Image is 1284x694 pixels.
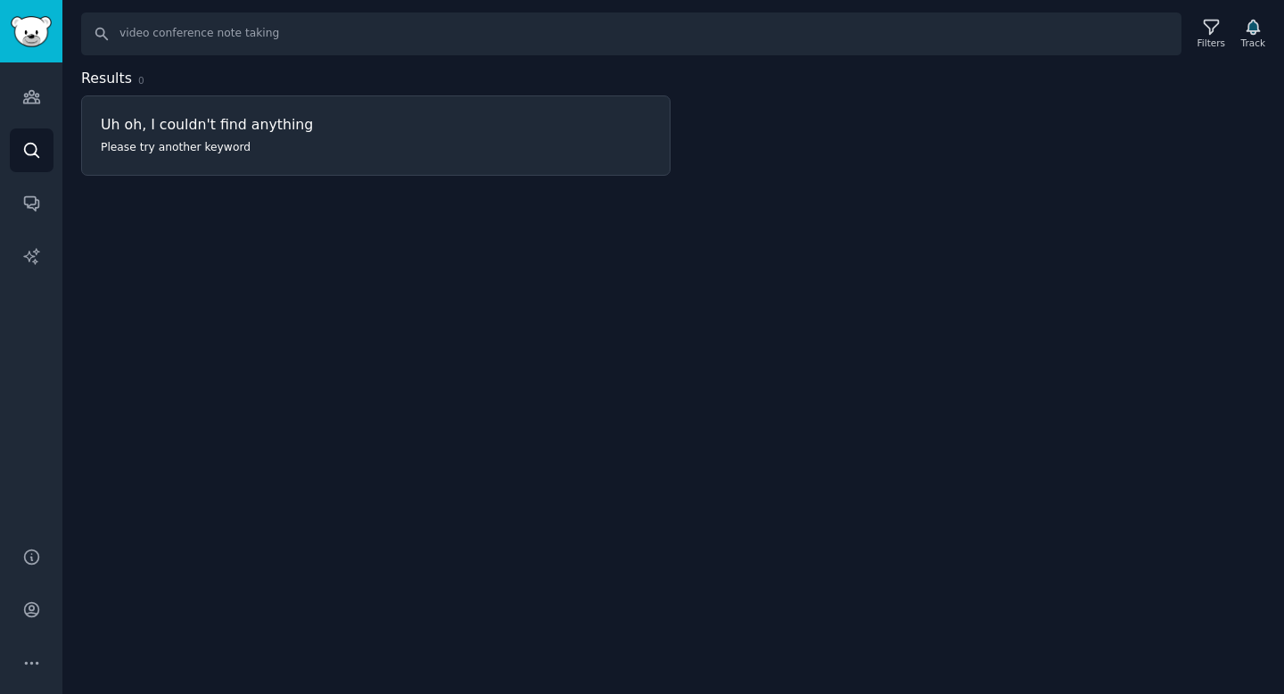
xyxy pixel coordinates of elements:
h3: Uh oh, I couldn't find anything [101,115,651,134]
span: 0 [138,75,144,86]
img: GummySearch logo [11,16,52,47]
div: Track [1241,37,1265,49]
input: Search Keyword [81,12,1181,55]
button: Track [1235,15,1272,53]
p: Please try another keyword [101,140,550,156]
span: Results [81,68,132,90]
div: Filters [1198,37,1225,49]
